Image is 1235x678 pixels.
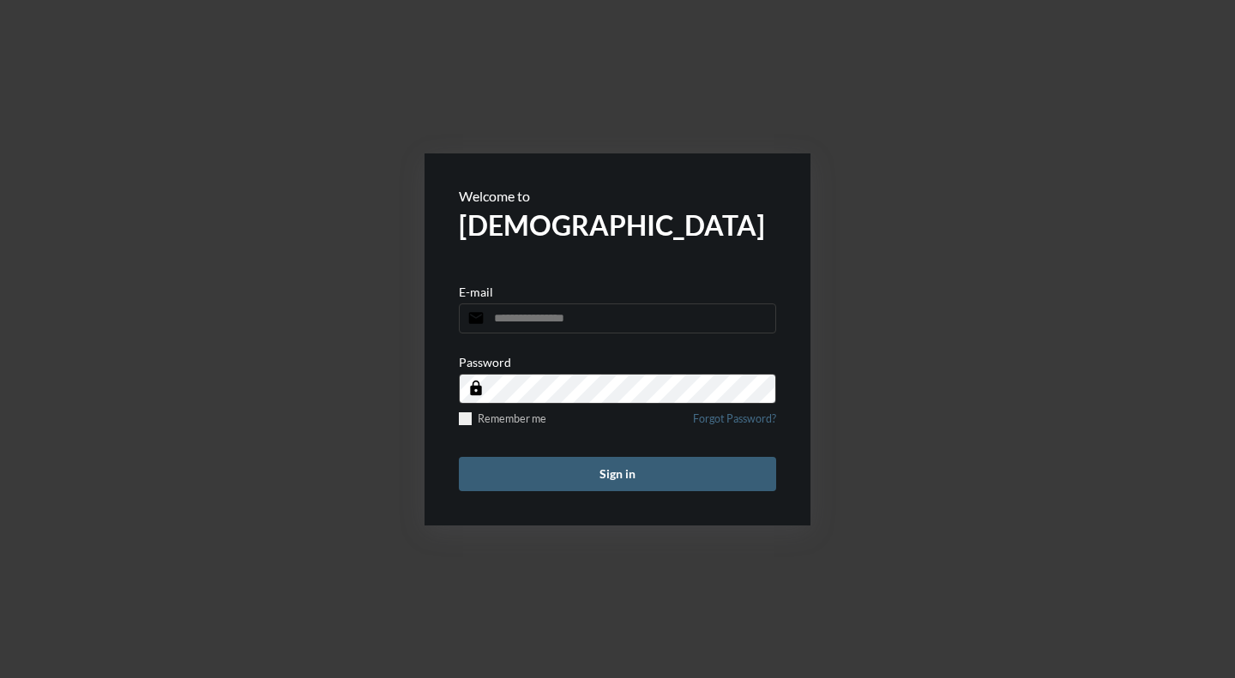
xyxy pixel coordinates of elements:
[459,208,776,242] h2: [DEMOGRAPHIC_DATA]
[693,412,776,435] a: Forgot Password?
[459,285,493,299] p: E-mail
[459,457,776,491] button: Sign in
[459,355,511,369] p: Password
[459,412,546,425] label: Remember me
[459,188,776,204] p: Welcome to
